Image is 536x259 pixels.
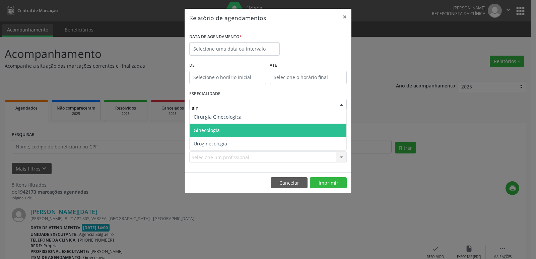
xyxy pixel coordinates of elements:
[189,89,220,99] label: ESPECIALIDADE
[192,101,333,115] input: Seleciona uma especialidade
[270,71,347,84] input: Selecione o horário final
[271,177,308,189] button: Cancelar
[189,42,280,56] input: Selecione uma data ou intervalo
[310,177,347,189] button: Imprimir
[189,60,266,71] label: De
[270,60,347,71] label: ATÉ
[189,71,266,84] input: Selecione o horário inicial
[194,127,220,133] span: Ginecologia
[194,140,227,147] span: Uroginecologia
[189,32,242,42] label: DATA DE AGENDAMENTO
[189,13,266,22] h5: Relatório de agendamentos
[194,114,242,120] span: Cirurgia Ginecologica
[338,9,351,25] button: Close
